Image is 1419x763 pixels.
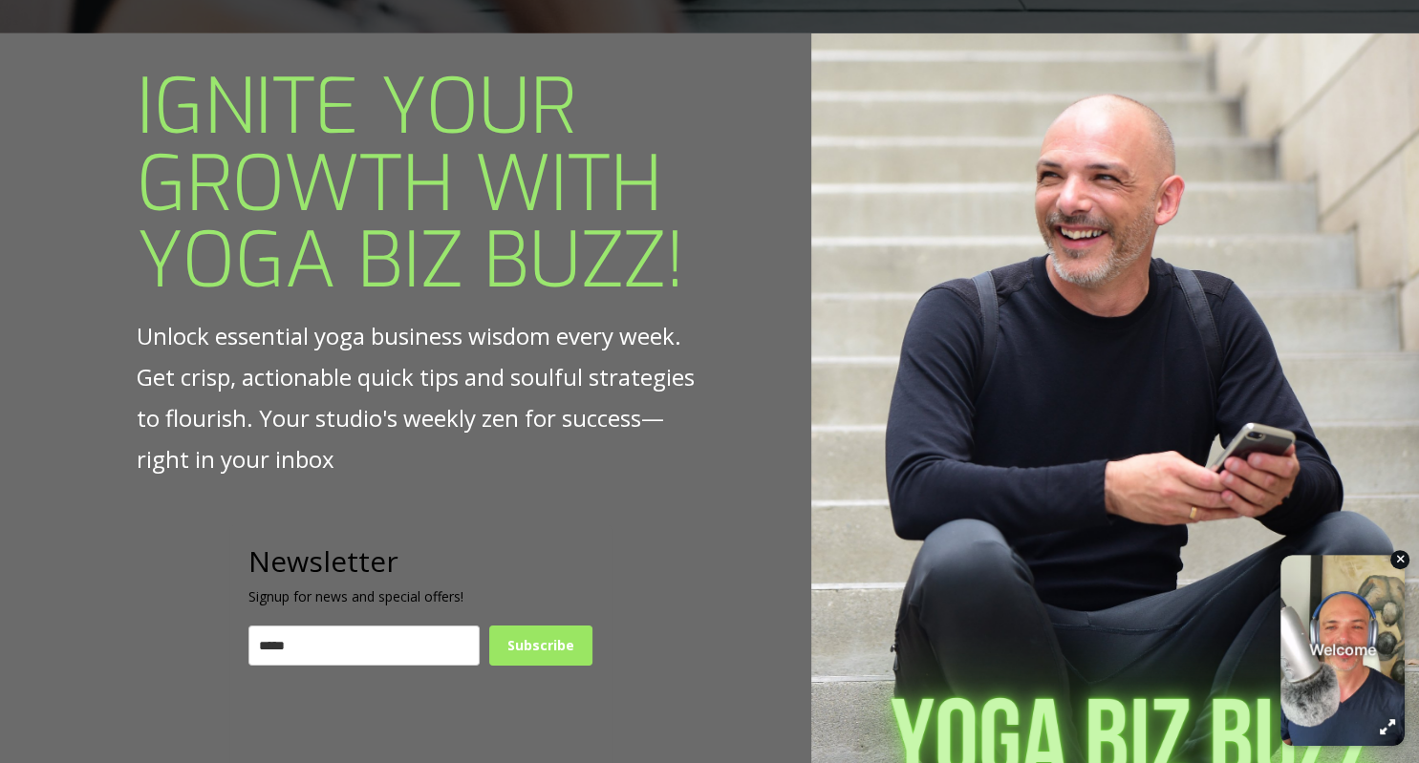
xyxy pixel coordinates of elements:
[137,69,753,300] h1: Ignite Your Growth with Yoga Biz Buzz!
[489,625,592,666] button: Subscribe
[137,315,704,480] p: Unlock essential yoga business wisdom every week. Get crisp, actionable quick tips and soulful st...
[248,685,539,759] iframe: reCAPTCHA
[248,587,592,606] p: Signup for news and special offers!
[248,544,592,578] h4: Newsletter
[1271,544,1414,758] iframe: chipbot-button-iframe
